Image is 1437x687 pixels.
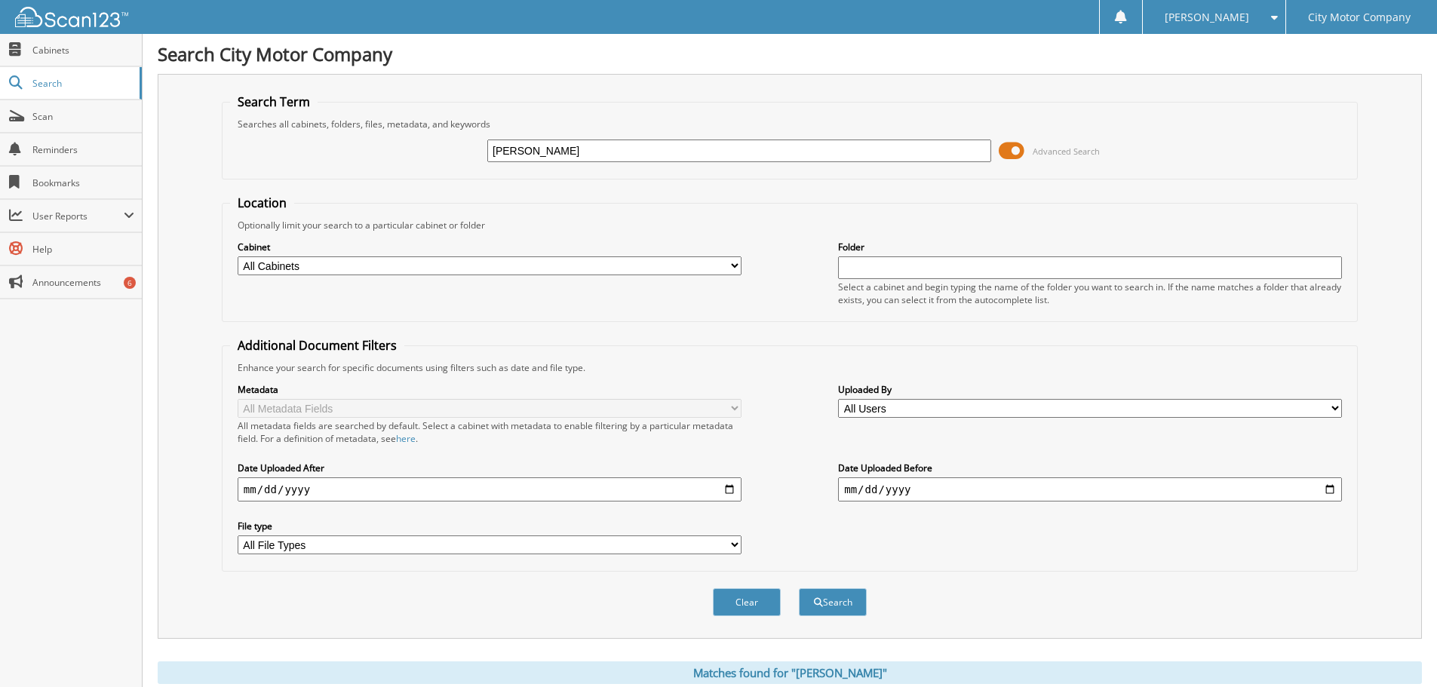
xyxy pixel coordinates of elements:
[238,462,742,474] label: Date Uploaded After
[230,195,294,211] legend: Location
[32,210,124,222] span: User Reports
[230,361,1349,374] div: Enhance your search for specific documents using filters such as date and file type.
[838,383,1342,396] label: Uploaded By
[238,520,742,532] label: File type
[158,41,1422,66] h1: Search City Motor Company
[32,110,134,123] span: Scan
[158,661,1422,684] div: Matches found for "[PERSON_NAME]"
[124,277,136,289] div: 6
[396,432,416,445] a: here
[1308,13,1411,22] span: City Motor Company
[32,44,134,57] span: Cabinets
[838,281,1342,306] div: Select a cabinet and begin typing the name of the folder you want to search in. If the name match...
[230,337,404,354] legend: Additional Document Filters
[230,118,1349,130] div: Searches all cabinets, folders, files, metadata, and keywords
[838,477,1342,501] input: end
[32,176,134,189] span: Bookmarks
[838,462,1342,474] label: Date Uploaded Before
[32,243,134,256] span: Help
[15,7,128,27] img: scan123-logo-white.svg
[1165,13,1249,22] span: [PERSON_NAME]
[230,219,1349,232] div: Optionally limit your search to a particular cabinet or folder
[1033,146,1100,157] span: Advanced Search
[32,276,134,289] span: Announcements
[238,241,742,253] label: Cabinet
[799,588,867,616] button: Search
[838,241,1342,253] label: Folder
[238,383,742,396] label: Metadata
[238,419,742,445] div: All metadata fields are searched by default. Select a cabinet with metadata to enable filtering b...
[32,77,132,90] span: Search
[713,588,781,616] button: Clear
[238,477,742,501] input: start
[32,143,134,156] span: Reminders
[230,94,318,110] legend: Search Term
